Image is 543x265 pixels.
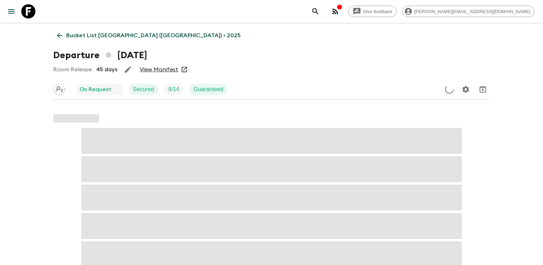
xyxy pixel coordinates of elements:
[53,28,245,43] a: Bucket List [GEOGRAPHIC_DATA] ([GEOGRAPHIC_DATA]) • 2025
[194,85,224,94] p: Guaranteed
[476,82,490,96] button: Archive (Completed, Cancelled or Unsynced Departures only)
[53,48,147,62] h1: Departure [DATE]
[410,9,534,14] span: [PERSON_NAME][EMAIL_ADDRESS][DOMAIN_NAME]
[402,6,534,17] div: [PERSON_NAME][EMAIL_ADDRESS][DOMAIN_NAME]
[66,31,241,40] p: Bucket List [GEOGRAPHIC_DATA] ([GEOGRAPHIC_DATA]) • 2025
[129,84,158,95] div: Secured
[442,82,457,96] button: Update Price, Early Bird Discount and Costs
[79,85,111,94] p: On Request
[133,85,154,94] p: Secured
[53,85,65,91] span: Assign pack leader
[168,85,179,94] p: 9 / 14
[53,65,93,74] p: Room Release:
[140,66,178,73] a: View Manifest
[96,65,117,74] p: 45 days
[348,6,397,17] a: Give feedback
[359,9,396,14] span: Give feedback
[4,4,18,18] button: menu
[164,84,184,95] div: Trip Fill
[459,82,473,96] button: Settings
[308,4,323,18] button: search adventures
